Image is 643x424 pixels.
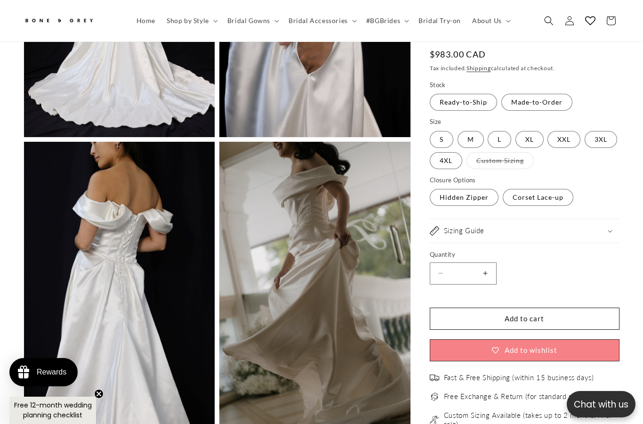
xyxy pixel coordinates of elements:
[361,11,413,31] summary: #BGBrides
[430,189,498,206] label: Hidden Zipper
[430,131,453,148] label: S
[533,17,596,33] button: Write a review
[413,11,466,31] a: Bridal Try-on
[466,11,514,31] summary: About Us
[24,13,94,29] img: Bone and Grey Bridal
[466,65,491,72] a: Shipping
[503,189,573,206] label: Corset Lace-up
[14,400,92,420] span: Free 12-month wedding planning checklist
[430,81,447,90] legend: Stock
[430,94,497,111] label: Ready-to-Ship
[7,270,138,334] div: Went for a try-on. Bone and [PERSON_NAME]'s gowns are beautiful yet affordable! Highly recommende...
[131,11,161,31] a: Home
[430,117,442,127] legend: Size
[137,16,155,25] span: Home
[222,11,283,31] summary: Bridal Gowns
[567,398,635,411] p: Chat with us
[119,244,138,254] div: [DATE]
[9,397,96,424] div: Free 12-month wedding planning checklistClose teaser
[430,250,619,260] label: Quantity
[488,131,511,148] label: L
[37,368,66,376] div: Rewards
[430,392,439,401] img: exchange_2.png
[547,131,580,148] label: XXL
[161,11,222,31] summary: Shop by Style
[430,64,619,73] div: Tax included. calculated at checkout.
[289,16,348,25] span: Bridal Accessories
[2,51,143,239] img: 4306344
[430,219,619,243] summary: Sizing Guide
[444,373,594,383] span: Fast & Free Shipping (within 15 business days)
[585,131,617,148] label: 3XL
[283,11,361,31] summary: Bridal Accessories
[539,10,559,31] summary: Search
[7,244,75,254] div: [PERSON_NAME] L
[515,131,544,148] label: XL
[94,389,104,399] button: Close teaser
[458,131,484,148] label: M
[430,48,486,61] span: $983.00 CAD
[430,152,462,169] label: 4XL
[430,339,619,361] button: Add to wishlist
[472,16,502,25] span: About Us
[430,176,477,185] legend: Closure Options
[227,16,270,25] span: Bridal Gowns
[430,308,619,330] button: Add to cart
[366,16,400,25] span: #BGBrides
[418,16,461,25] span: Bridal Try-on
[466,152,534,169] label: Custom Sizing
[501,94,572,111] label: Made-to-Order
[567,391,635,417] button: Open chatbox
[444,226,484,236] h2: Sizing Guide
[167,16,209,25] span: Shop by Style
[20,9,121,32] a: Bone and Grey Bridal
[444,392,615,401] span: Free Exchange & Return (for standard sizing [DATE])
